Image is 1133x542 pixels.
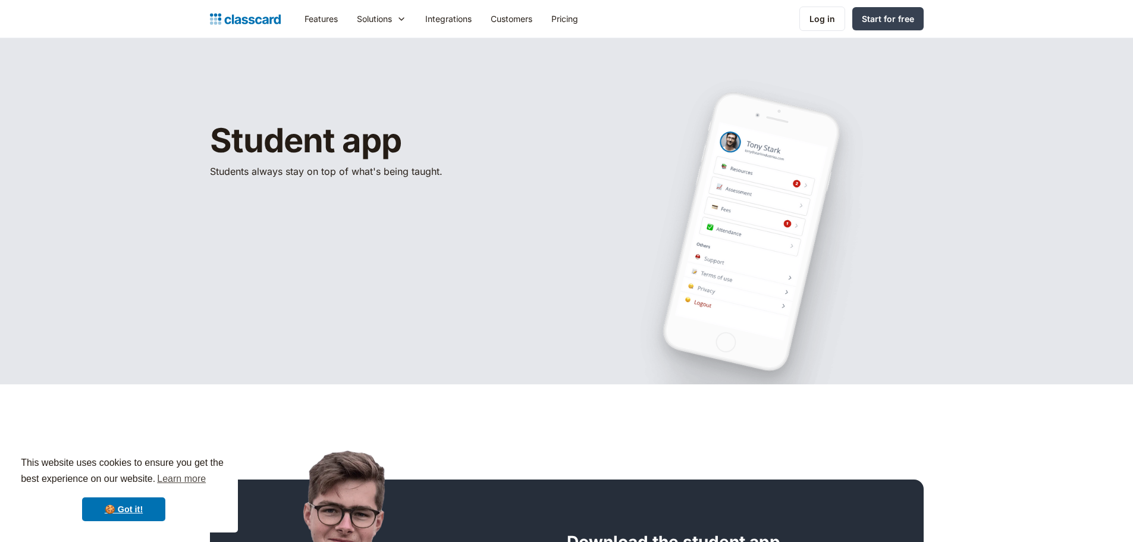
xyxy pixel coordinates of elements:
div: Solutions [357,12,392,25]
a: Pricing [542,5,588,32]
a: Start for free [852,7,924,30]
p: Students always stay on top of what's being taught. [210,164,460,178]
a: dismiss cookie message [82,497,165,521]
span: This website uses cookies to ensure you get the best experience on our website. [21,456,227,488]
div: Start for free [862,12,914,25]
a: Logo [210,11,281,27]
div: cookieconsent [10,444,238,532]
a: learn more about cookies [155,470,208,488]
a: Log in [799,7,845,31]
a: Customers [481,5,542,32]
h1: Student app [210,123,519,159]
a: Integrations [416,5,481,32]
div: Log in [809,12,835,25]
div: Solutions [347,5,416,32]
a: Features [295,5,347,32]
